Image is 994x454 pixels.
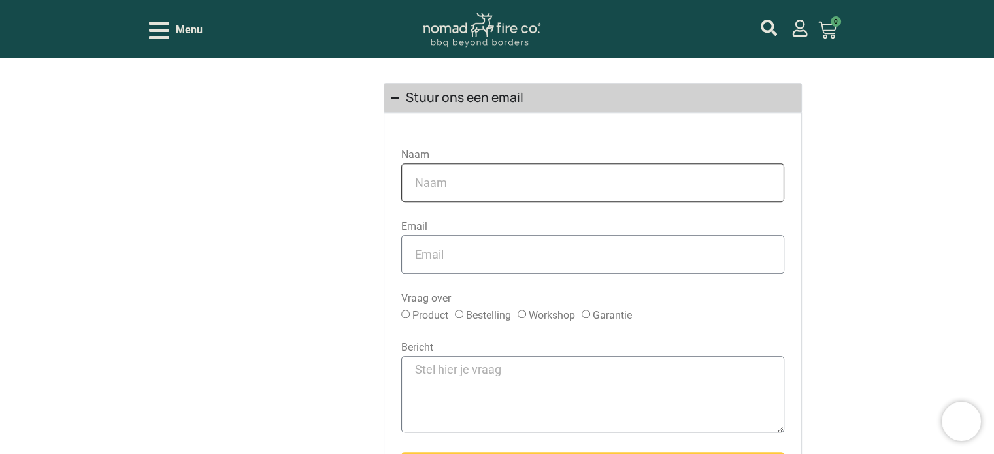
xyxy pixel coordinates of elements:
[384,83,802,112] summary: Stuur ons een email
[401,342,433,356] label: Bericht
[423,13,540,48] img: Nomad Logo
[401,163,784,202] input: Naam
[831,16,841,27] span: 0
[149,19,203,42] div: Open/Close Menu
[529,309,575,321] label: Workshop
[803,13,852,47] a: 0
[401,235,784,274] input: Email
[176,22,203,38] span: Menu
[412,309,448,321] label: Product
[942,402,981,441] iframe: Brevo live chat
[791,20,808,37] a: mijn account
[401,150,429,163] label: Naam
[401,221,427,235] label: Email
[466,309,511,321] label: Bestelling
[401,293,451,307] label: Vraag over
[593,309,632,321] label: Garantie
[761,20,777,36] a: mijn account
[406,90,523,105] h3: Stuur ons een email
